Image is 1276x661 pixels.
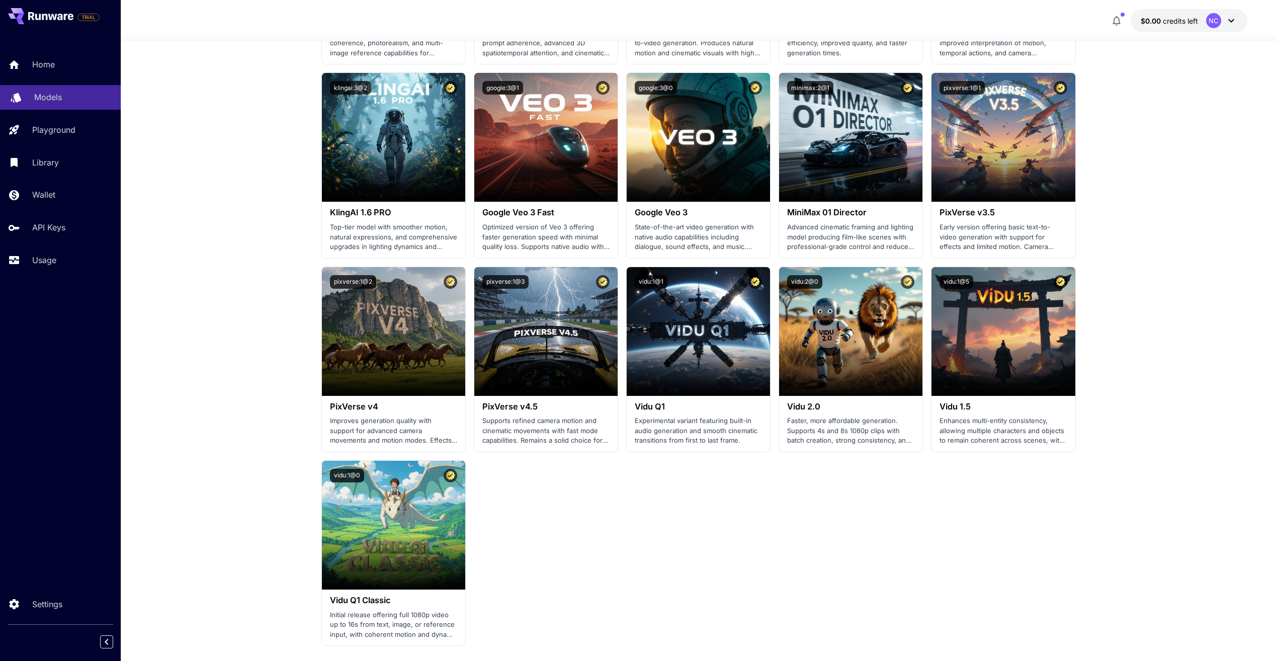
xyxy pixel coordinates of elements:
div: NC [1206,13,1221,28]
span: credits left [1163,17,1198,25]
p: Supports refined camera motion and cinematic movements with fast mode capabilities. Remains a sol... [482,416,610,446]
button: Collapse sidebar [100,635,113,648]
img: alt [779,73,922,202]
p: Optimized version of Veo 3 offering faster generation speed with minimal quality loss. Supports n... [482,222,610,252]
p: Initial release offering full 1080p video up to 16s from text, image, or reference input, with co... [330,610,457,640]
h3: PixVerse v3.5 [940,208,1067,217]
h3: Google Veo 3 [635,208,762,217]
h3: Vidu Q1 Classic [330,596,457,605]
p: Library [32,156,59,169]
h3: PixVerse v4 [330,402,457,411]
span: $0.00 [1141,17,1163,25]
img: alt [627,267,770,396]
p: Wallet [32,189,55,201]
h3: Vidu 2.0 [787,402,914,411]
button: Certified Model – Vetted for best performance and includes a commercial license. [596,81,610,95]
img: alt [779,267,922,396]
button: Certified Model – Vetted for best performance and includes a commercial license. [901,275,914,289]
button: Certified Model – Vetted for best performance and includes a commercial license. [901,81,914,95]
div: Collapse sidebar [108,633,121,651]
h3: MiniMax 01 Director [787,208,914,217]
button: Certified Model – Vetted for best performance and includes a commercial license. [444,469,457,482]
h3: KlingAI 1.6 PRO [330,208,457,217]
img: alt [627,73,770,202]
p: Usage [32,254,56,266]
button: vidu:1@5 [940,275,973,289]
p: Advanced text responsiveness with improved interpretation of motion, temporal actions, and camera... [940,29,1067,58]
img: alt [931,267,1075,396]
button: Certified Model – Vetted for best performance and includes a commercial license. [1054,275,1067,289]
p: API Keys [32,221,65,233]
p: Highest-end version with best-in-class coherence, photorealism, and multi-image reference capabil... [330,29,457,58]
button: Certified Model – Vetted for best performance and includes a commercial license. [596,275,610,289]
p: Faster, more affordable generation. Supports 4s and 8s 1080p clips with batch creation, strong co... [787,416,914,446]
img: alt [322,267,465,396]
button: minimax:2@1 [787,81,833,95]
button: Certified Model – Vetted for best performance and includes a commercial license. [444,275,457,289]
img: alt [322,461,465,590]
p: Improves generation quality with support for advanced camera movements and motion modes. Effects ... [330,416,457,446]
img: alt [931,73,1075,202]
button: pixverse:1@3 [482,275,529,289]
button: Certified Model – Vetted for best performance and includes a commercial license. [748,81,762,95]
button: Certified Model – Vetted for best performance and includes a commercial license. [1054,81,1067,95]
button: vidu:2@0 [787,275,822,289]
button: google:3@0 [635,81,677,95]
p: Models [34,91,62,103]
h3: PixVerse v4.5 [482,402,610,411]
p: Latest standard model with enhanced efficiency, improved quality, and faster generation times. [787,29,914,58]
p: Playground [32,124,75,136]
img: alt [474,73,618,202]
h3: Vidu Q1 [635,402,762,411]
p: Top-tier model with smoother motion, natural expressions, and comprehensive upgrades in lighting ... [330,222,457,252]
button: klingai:3@2 [330,81,371,95]
button: Certified Model – Vetted for best performance and includes a commercial license. [444,81,457,95]
h3: Vidu 1.5 [940,402,1067,411]
p: Enhances multi-entity consistency, allowing multiple characters and objects to remain coherent ac... [940,416,1067,446]
p: Home [32,58,55,70]
button: vidu:1@0 [330,469,364,482]
p: State-of-the-art video generation with native audio capabilities including dialogue, sound effect... [635,222,762,252]
button: $0.00NC [1131,9,1247,32]
span: TRIAL [78,14,99,21]
p: Settings [32,598,62,610]
img: alt [322,73,465,202]
div: $0.00 [1141,16,1198,26]
button: vidu:1@1 [635,275,667,289]
button: pixverse:1@1 [940,81,985,95]
button: Certified Model – Vetted for best performance and includes a commercial license. [748,275,762,289]
p: Advanced cinematic framing and lighting model producing film-like scenes with professional-grade ... [787,222,914,252]
p: Early version offering basic text-to-video generation with support for effects and limited motion... [940,222,1067,252]
p: Major leap in text-to-video and image-to-video generation. Produces natural motion and cinematic ... [635,29,762,58]
h3: Google Veo 3 Fast [482,208,610,217]
button: pixverse:1@2 [330,275,376,289]
button: google:3@1 [482,81,523,95]
p: Professional variant with superior prompt adherence, advanced 3D spatiotemporal attention, and ci... [482,29,610,58]
span: Add your payment card to enable full platform functionality. [77,11,100,23]
img: alt [474,267,618,396]
p: Experimental variant featuring built-in audio generation and smooth cinematic transitions from fi... [635,416,762,446]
